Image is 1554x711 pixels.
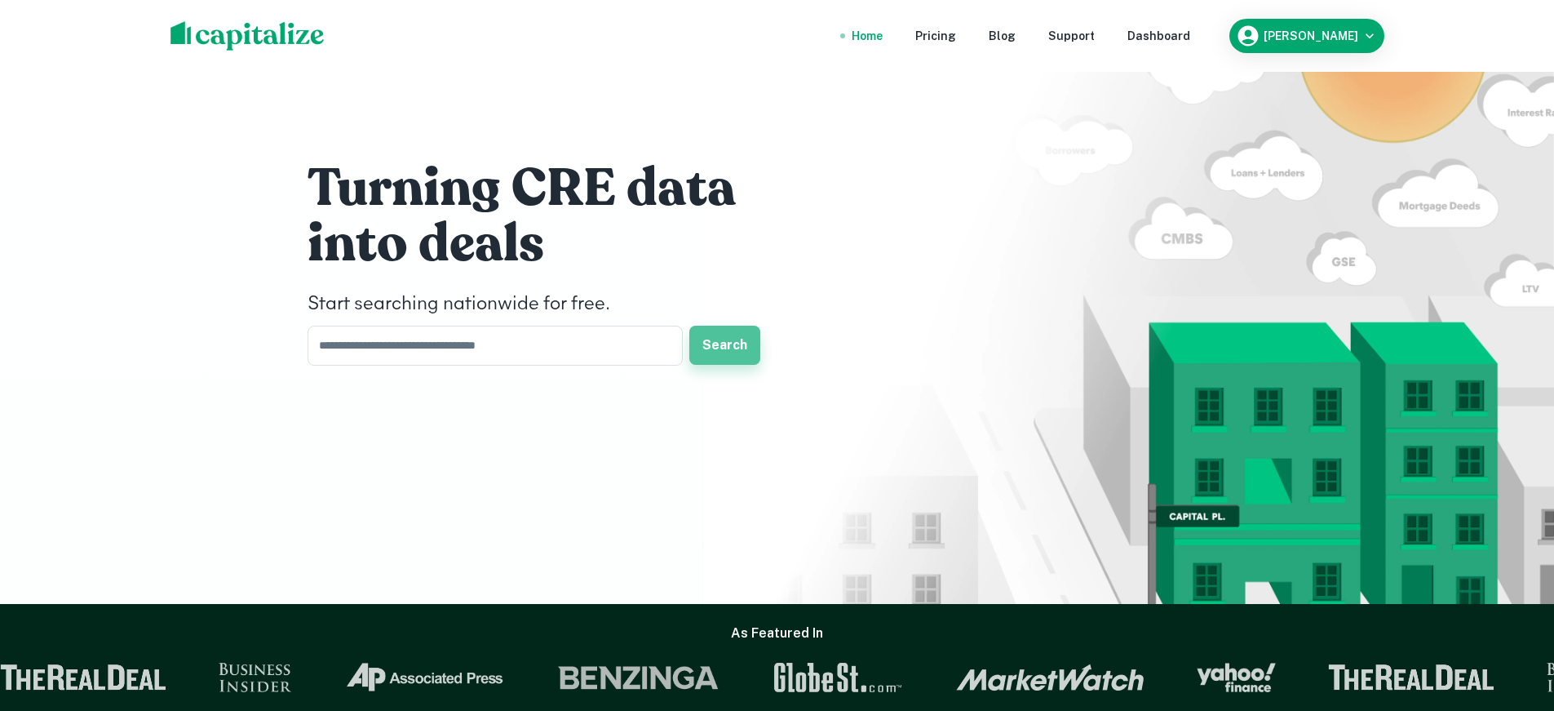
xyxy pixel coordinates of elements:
iframe: Chat Widget [1472,580,1554,659]
h6: As Featured In [731,624,823,643]
button: Search [689,326,760,365]
h4: Start searching nationwide for free. [308,290,797,319]
button: [PERSON_NAME] [1229,19,1384,53]
img: Business Insider [215,663,289,692]
a: Support [1048,27,1095,45]
img: GlobeSt [768,663,901,692]
h1: into deals [308,211,797,277]
img: The Real Deal [1325,664,1491,691]
img: Market Watch [953,664,1141,691]
a: Dashboard [1127,27,1190,45]
img: Yahoo Finance [1193,663,1273,692]
img: Benzinga [554,663,717,692]
a: Pricing [915,27,956,45]
h6: [PERSON_NAME] [1264,30,1358,42]
img: Associated Press [341,663,502,692]
a: Blog [989,27,1016,45]
h1: Turning CRE data [308,156,797,221]
a: Home [852,27,883,45]
img: capitalize-logo.png [170,21,325,51]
